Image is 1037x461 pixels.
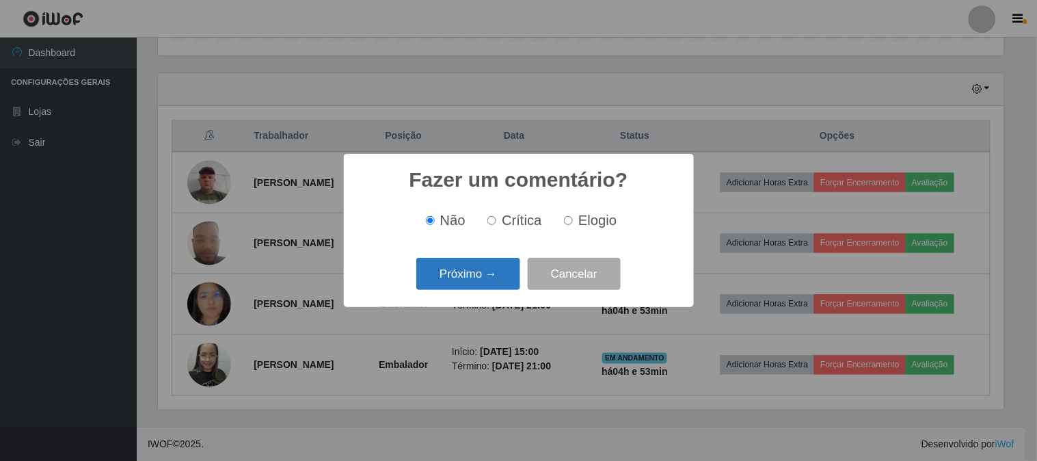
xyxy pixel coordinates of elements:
[440,213,466,228] span: Não
[416,258,520,290] button: Próximo →
[487,216,496,225] input: Crítica
[564,216,573,225] input: Elogio
[502,213,542,228] span: Crítica
[426,216,435,225] input: Não
[578,213,617,228] span: Elogio
[409,168,628,192] h2: Fazer um comentário?
[528,258,621,290] button: Cancelar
